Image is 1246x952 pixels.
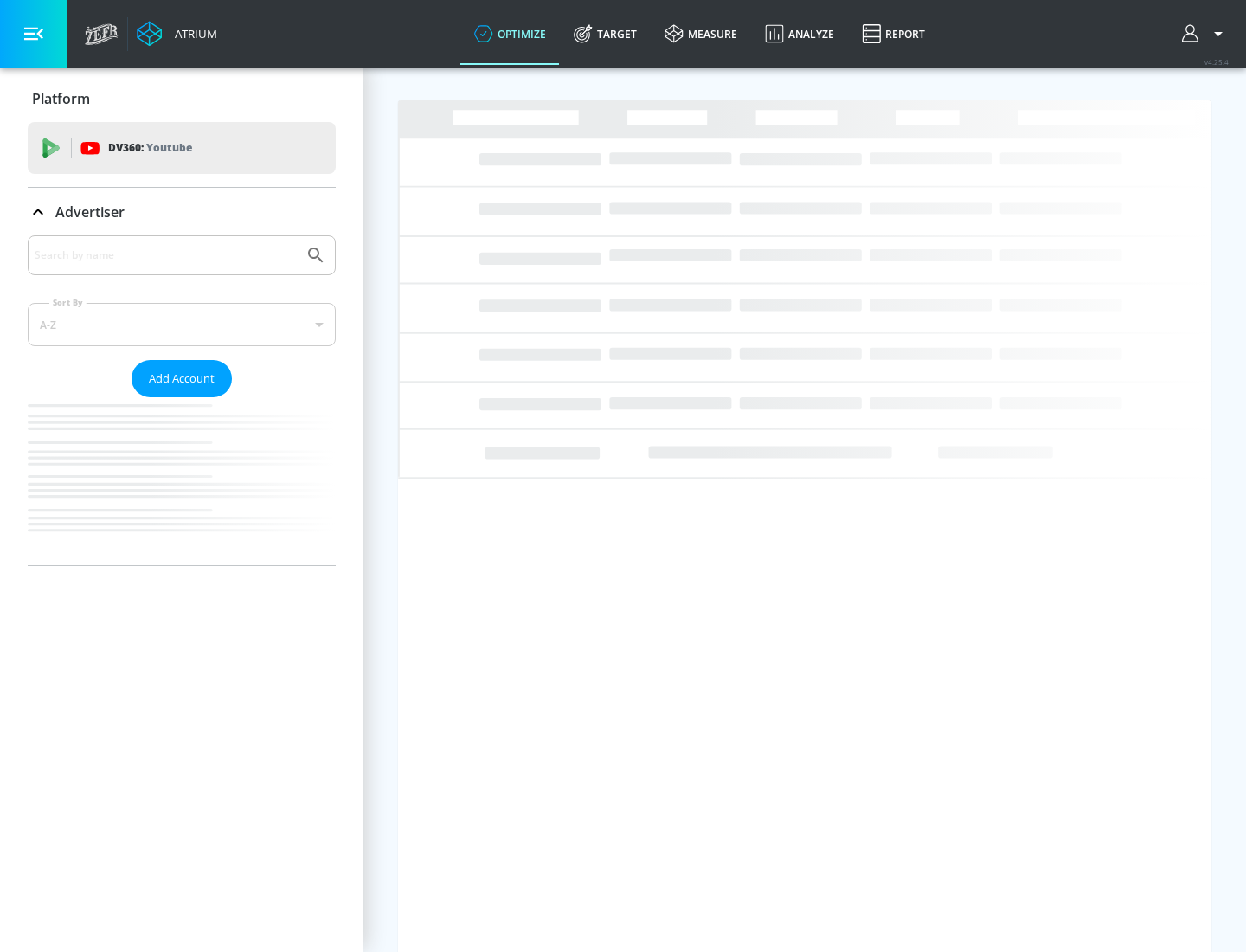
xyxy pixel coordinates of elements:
[55,203,125,222] p: Advertiser
[146,138,192,157] p: Youtube
[149,369,215,389] span: Add Account
[132,360,232,397] button: Add Account
[28,188,336,236] div: Advertiser
[460,3,560,65] a: optimize
[137,21,217,47] a: Atrium
[49,297,87,308] label: Sort By
[32,89,90,108] p: Platform
[848,3,939,65] a: Report
[28,397,336,565] nav: list of Advertiser
[108,138,192,158] p: DV360:
[28,303,336,346] div: A-Z
[28,74,336,123] div: Platform
[560,3,651,65] a: Target
[168,26,217,42] div: Atrium
[651,3,751,65] a: measure
[751,3,848,65] a: Analyze
[35,244,297,267] input: Search by name
[1204,57,1229,67] span: v 4.25.4
[28,235,336,565] div: Advertiser
[28,122,336,174] div: DV360: Youtube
